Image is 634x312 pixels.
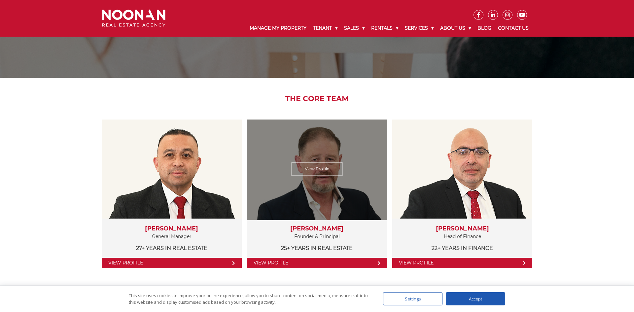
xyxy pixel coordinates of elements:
p: 27+ years in Real Estate [108,244,235,252]
a: Sales [341,20,368,37]
h2: The Core Team [97,94,537,103]
div: Settings [383,292,442,305]
a: View Profile [102,258,242,268]
h3: [PERSON_NAME] [254,225,380,232]
a: Tenant [310,20,341,37]
p: 22+ years in Finance [399,244,526,252]
p: Head of Finance [399,232,526,241]
div: This site uses cookies to improve your online experience, allow you to share content on social me... [129,292,370,305]
a: Services [402,20,437,37]
a: View Profile [292,162,343,176]
p: General Manager [108,232,235,241]
a: View Profile [247,258,387,268]
a: Manage My Property [246,20,310,37]
a: About Us [437,20,474,37]
h3: [PERSON_NAME] [399,225,526,232]
a: Contact Us [495,20,532,37]
p: Founder & Principal [254,232,380,241]
p: 25+ years in Real Estate [254,244,380,252]
div: Accept [446,292,505,305]
a: View Profile [392,258,532,268]
img: Noonan Real Estate Agency [102,10,165,27]
h3: [PERSON_NAME] [108,225,235,232]
a: Rentals [368,20,402,37]
a: Blog [474,20,495,37]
